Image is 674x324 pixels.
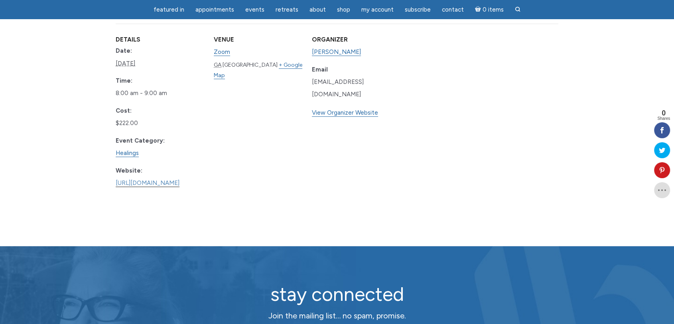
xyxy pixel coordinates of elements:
span: Retreats [276,6,298,13]
abbr: Georgia [214,62,221,68]
dd: $222.00 [116,117,204,129]
dt: Cost: [116,106,204,115]
i: Cart [475,6,483,13]
span: About [309,6,326,13]
p: Join the mailing list… no spam, promise. [195,310,479,322]
h2: stay connected [195,284,479,305]
span: Shop [337,6,350,13]
a: [PERSON_NAME] [312,48,361,56]
span: 0 items [483,7,504,13]
h2: Details [116,36,204,43]
span: Shares [657,117,670,121]
a: Events [240,2,269,18]
a: Shop [332,2,355,18]
a: Healings [116,149,139,157]
dt: Event Category: [116,136,204,145]
a: Subscribe [400,2,436,18]
a: My Account [357,2,398,18]
span: Appointments [195,6,234,13]
span: featured in [154,6,184,13]
span: Subscribe [405,6,431,13]
a: View Organizer Website [312,109,378,117]
span: Events [245,6,264,13]
h2: Organizer [312,36,400,43]
a: Appointments [191,2,239,18]
div: 2025-10-15 [116,87,204,99]
a: [URL][DOMAIN_NAME] [116,179,179,187]
dt: Email [312,65,400,74]
a: + Google Map [214,62,302,79]
dt: Time: [116,76,204,85]
span: Contact [442,6,464,13]
a: featured in [149,2,189,18]
a: Cart0 items [470,1,508,18]
a: Contact [437,2,469,18]
dt: Website: [116,166,204,175]
dt: Date: [116,46,204,56]
span: 0 [657,109,670,117]
a: Zoom [214,48,230,56]
h2: Venue [214,36,302,43]
span: [GEOGRAPHIC_DATA] [223,62,278,68]
a: About [305,2,331,18]
dd: [EMAIL_ADDRESS][DOMAIN_NAME] [312,76,400,100]
a: Retreats [271,2,303,18]
abbr: 2025-10-15 [116,60,135,67]
span: My Account [361,6,394,13]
